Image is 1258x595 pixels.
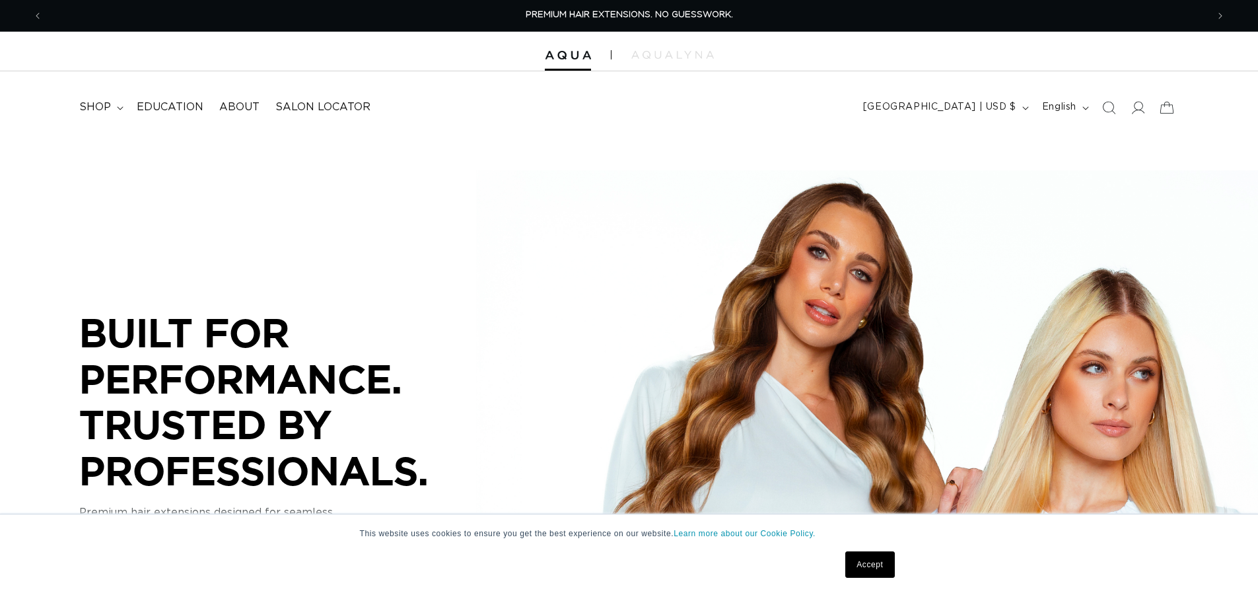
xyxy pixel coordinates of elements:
button: Next announcement [1206,3,1235,28]
p: Premium hair extensions designed for seamless blends, consistent results, and performance you can... [79,505,475,552]
a: Education [129,92,211,122]
img: aqualyna.com [631,51,714,59]
p: This website uses cookies to ensure you get the best experience on our website. [360,528,899,540]
span: shop [79,100,111,114]
a: Accept [845,551,894,578]
a: Learn more about our Cookie Policy. [674,529,816,538]
span: [GEOGRAPHIC_DATA] | USD $ [863,100,1016,114]
img: Aqua Hair Extensions [545,51,591,60]
span: Salon Locator [275,100,370,114]
a: Salon Locator [267,92,378,122]
button: Previous announcement [23,3,52,28]
button: English [1034,95,1094,120]
span: About [219,100,260,114]
p: BUILT FOR PERFORMANCE. TRUSTED BY PROFESSIONALS. [79,310,475,493]
span: PREMIUM HAIR EXTENSIONS. NO GUESSWORK. [526,11,733,19]
span: Education [137,100,203,114]
summary: Search [1094,93,1123,122]
a: About [211,92,267,122]
summary: shop [71,92,129,122]
span: English [1042,100,1076,114]
button: [GEOGRAPHIC_DATA] | USD $ [855,95,1034,120]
